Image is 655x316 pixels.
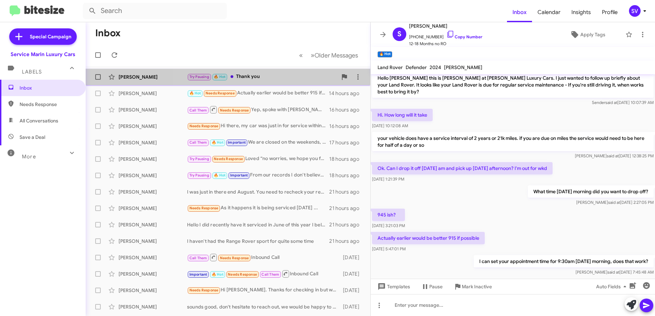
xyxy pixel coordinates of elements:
[187,204,329,212] div: As it happens it is being serviced [DATE] ...
[220,256,249,260] span: Needs Response
[430,64,441,70] span: 2024
[409,22,482,30] span: [PERSON_NAME]
[372,162,553,174] p: Ok. Can I drop it off [DATE] am and pick up [DATE] afternoon? I'm out for wkd
[228,140,246,145] span: Important
[311,51,314,60] span: »
[299,51,303,60] span: «
[376,280,410,293] span: Templates
[372,246,406,251] span: [DATE] 5:47:01 PM
[119,172,187,179] div: [PERSON_NAME]
[448,280,497,293] button: Mark Inactive
[372,223,405,228] span: [DATE] 3:21:03 PM
[314,52,358,59] span: Older Messages
[329,205,365,212] div: 21 hours ago
[187,155,329,163] div: Loved “no worries, we hope you feel better soon. please reach out when you are feeling better and...
[329,238,365,245] div: 21 hours ago
[214,75,225,79] span: 🔥 Hot
[340,303,365,310] div: [DATE]
[372,72,654,98] p: Hello [PERSON_NAME] this is [PERSON_NAME] at [PERSON_NAME] Luxury Cars. I just wanted to follow u...
[378,64,403,70] span: Land Rover
[607,153,619,158] span: said at
[409,30,482,40] span: [PHONE_NUMBER]
[623,5,647,17] button: SV
[20,101,78,108] span: Needs Response
[212,140,223,145] span: 🔥 Hot
[20,117,58,124] span: All Conversations
[119,74,187,80] div: [PERSON_NAME]
[119,303,187,310] div: [PERSON_NAME]
[230,173,248,177] span: Important
[372,123,408,128] span: [DATE] 10:12:08 AM
[22,69,42,75] span: Labels
[189,173,209,177] span: Try Pausing
[189,140,207,145] span: Call Them
[575,153,654,158] span: [PERSON_NAME] [DATE] 12:38:25 PM
[20,84,78,91] span: Inbox
[119,90,187,97] div: [PERSON_NAME]
[187,238,329,245] div: I haven't had the Range Rover sport for quite some time
[189,124,219,128] span: Needs Response
[187,171,329,179] div: From our records I don't believe your vehicle has an air scrubber.
[214,173,225,177] span: 🔥 Hot
[371,280,416,293] button: Templates
[372,232,485,244] p: Actually earlier would be better 915 if possible
[187,105,329,114] div: Yep, spoke with [PERSON_NAME] earlier.
[340,254,365,261] div: [DATE]
[119,238,187,245] div: [PERSON_NAME]
[329,139,365,146] div: 17 hours ago
[406,64,427,70] span: Defender
[22,154,36,160] span: More
[329,90,365,97] div: 14 hours ago
[608,200,620,205] span: said at
[307,48,362,62] button: Next
[20,134,45,141] span: Save a Deal
[228,272,257,277] span: Needs Response
[429,280,443,293] span: Pause
[596,280,629,293] span: Auto Fields
[187,269,340,278] div: Inbound Call
[187,286,340,294] div: Hi [PERSON_NAME]. Thanks for checking in but we'll probably just wait for the service message to ...
[409,40,482,47] span: 12-18 Months no RO
[462,280,492,293] span: Mark Inactive
[119,188,187,195] div: [PERSON_NAME]
[189,206,219,210] span: Needs Response
[9,28,77,45] a: Special Campaign
[372,132,654,151] p: your vehicle does have a service interval of 2 years or 21k miles. if you are due on miles the se...
[119,221,187,228] div: [PERSON_NAME]
[372,176,404,182] span: [DATE] 1:21:39 PM
[119,287,187,294] div: [PERSON_NAME]
[566,2,596,22] a: Insights
[30,33,71,40] span: Special Campaign
[119,106,187,113] div: [PERSON_NAME]
[189,157,209,161] span: Try Pausing
[187,253,340,262] div: Inbound Call
[187,73,337,81] div: Thank you
[553,28,622,41] button: Apply Tags
[212,272,223,277] span: 🔥 Hot
[532,2,566,22] a: Calendar
[607,269,619,275] span: said at
[592,100,654,105] span: Sender [DATE] 10:07:39 AM
[119,156,187,162] div: [PERSON_NAME]
[576,269,654,275] span: [PERSON_NAME] [DATE] 7:45:48 AM
[329,106,365,113] div: 16 hours ago
[507,2,532,22] a: Inbox
[261,272,279,277] span: Call Them
[474,255,654,267] p: I can set your appointment time for 9:30am [DATE] morning, does that work?
[189,75,209,79] span: Try Pausing
[596,2,623,22] a: Profile
[187,89,329,97] div: Actually earlier would be better 915 if possible
[119,139,187,146] div: [PERSON_NAME]
[189,272,207,277] span: Important
[187,188,329,195] div: I was just in there end August. You need to recheck your records.
[372,209,405,221] p: 945 ish?
[446,34,482,39] a: Copy Number
[329,123,365,130] div: 16 hours ago
[591,280,634,293] button: Auto Fields
[187,122,329,130] div: Hi there, my car was just in for service within the last month.
[11,51,75,58] div: Service Marin Luxury Cars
